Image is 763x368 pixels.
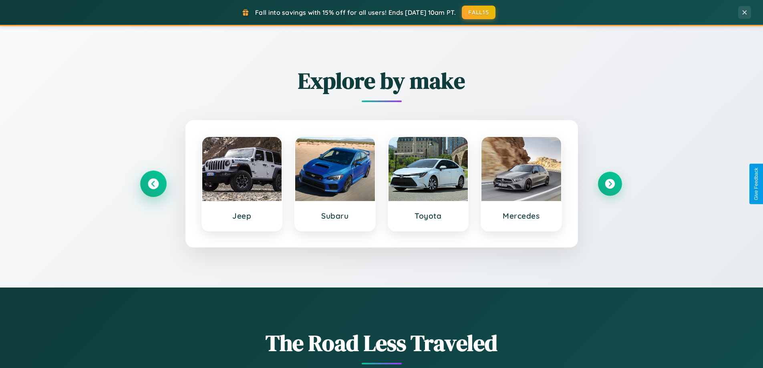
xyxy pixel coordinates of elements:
span: Fall into savings with 15% off for all users! Ends [DATE] 10am PT. [255,8,456,16]
h3: Jeep [210,211,274,221]
button: FALL15 [462,6,495,19]
h3: Subaru [303,211,367,221]
h2: Explore by make [141,65,622,96]
h3: Mercedes [489,211,553,221]
div: Give Feedback [753,168,759,200]
h1: The Road Less Traveled [141,328,622,358]
h3: Toyota [397,211,460,221]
